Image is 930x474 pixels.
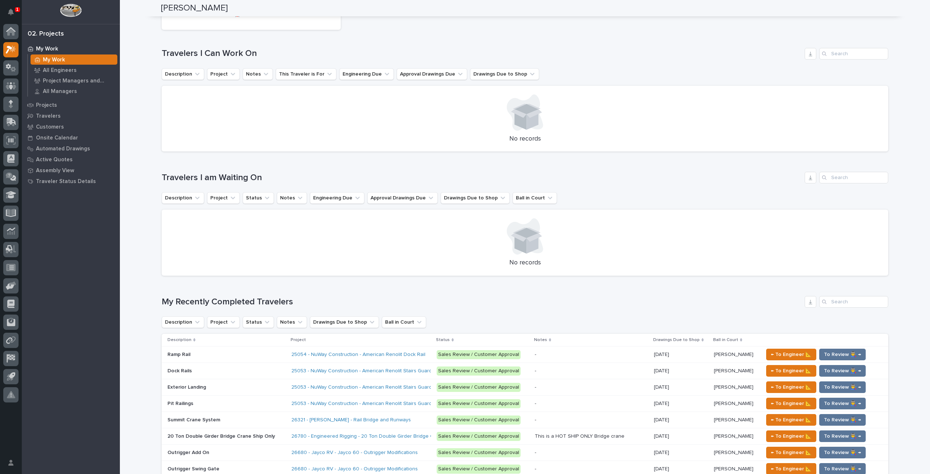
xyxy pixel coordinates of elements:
[535,450,536,456] div: -
[535,433,624,439] div: This is a HOT SHIP ONLY Bridge crane
[714,366,755,374] p: [PERSON_NAME]
[167,336,191,344] p: Description
[167,432,276,439] p: 20 Ton Double Girder Bridge Crane Ship Only
[714,383,755,390] p: [PERSON_NAME]
[437,350,521,359] div: Sales Review / Customer Approval
[654,350,671,358] p: [DATE]
[771,383,812,392] span: ← To Engineer 📐
[243,316,274,328] button: Status
[36,46,58,52] p: My Work
[819,48,888,60] input: Search
[819,172,888,183] input: Search
[819,398,866,409] button: To Review 👨‍🏭 →
[771,416,812,424] span: ← To Engineer 📐
[824,350,861,359] span: To Review 👨‍🏭 →
[437,448,521,457] div: Sales Review / Customer Approval
[714,399,755,407] p: [PERSON_NAME]
[162,68,204,80] button: Description
[713,336,738,344] p: Ball in Court
[28,30,64,38] div: 02. Projects
[339,68,394,80] button: Engineering Due
[771,399,812,408] span: ← To Engineer 📐
[824,383,861,392] span: To Review 👨‍🏭 →
[162,379,888,396] tr: Exterior LandingExterior Landing 25053 - NuWay Construction - American Renolit Stairs Guardrail a...
[535,466,536,472] div: -
[437,416,521,425] div: Sales Review / Customer Approval
[766,365,816,377] button: ← To Engineer 📐
[766,349,816,360] button: ← To Engineer 📐
[437,432,521,441] div: Sales Review / Customer Approval
[22,121,120,132] a: Customers
[714,350,755,358] p: [PERSON_NAME]
[162,412,888,428] tr: Summit Crane SystemSummit Crane System 26321 - [PERSON_NAME] - Rail Bridge and Runways Sales Revi...
[162,48,802,59] h1: Travelers I Can Work On
[824,399,861,408] span: To Review 👨‍🏭 →
[162,347,888,363] tr: Ramp RailRamp Rail 25054 - NuWay Construction - American Renolit Dock Rail Sales Review / Custome...
[437,383,521,392] div: Sales Review / Customer Approval
[291,336,306,344] p: Project
[43,67,77,74] p: All Engineers
[824,416,861,424] span: To Review 👨‍🏭 →
[22,110,120,121] a: Travelers
[36,102,57,109] p: Projects
[766,381,816,393] button: ← To Engineer 📐
[36,146,90,152] p: Automated Drawings
[277,316,307,328] button: Notes
[310,316,379,328] button: Drawings Due to Shop
[3,4,19,20] button: Notifications
[28,54,120,65] a: My Work
[22,154,120,165] a: Active Quotes
[22,165,120,176] a: Assembly View
[9,9,19,20] div: Notifications1
[654,366,671,374] p: [DATE]
[170,259,880,267] p: No records
[174,10,328,25] div: ⏰ Overdue
[382,316,426,328] button: Ball in Court
[22,100,120,110] a: Projects
[824,448,861,457] span: To Review 👨‍🏭 →
[291,401,480,407] a: 25053 - NuWay Construction - American Renolit Stairs Guardrail and Roof Ladder
[36,167,74,174] p: Assembly View
[766,414,816,426] button: ← To Engineer 📐
[162,428,888,445] tr: 20 Ton Double Girder Bridge Crane Ship Only20 Ton Double Girder Bridge Crane Ship Only 26780 - En...
[654,432,671,439] p: [DATE]
[170,135,880,143] p: No records
[534,336,547,344] p: Notes
[291,384,480,390] a: 25053 - NuWay Construction - American Renolit Stairs Guardrail and Roof Ladder
[243,192,274,204] button: Status
[22,176,120,187] a: Traveler Status Details
[437,399,521,408] div: Sales Review / Customer Approval
[771,366,812,375] span: ← To Engineer 📐
[162,316,204,328] button: Description
[243,68,273,80] button: Notes
[367,192,438,204] button: Approval Drawings Due
[36,135,78,141] p: Onsite Calendar
[654,383,671,390] p: [DATE]
[36,113,61,119] p: Travelers
[654,465,671,472] p: [DATE]
[167,383,207,390] p: Exterior Landing
[771,350,812,359] span: ← To Engineer 📐
[819,349,866,360] button: To Review 👨‍🏭 →
[167,448,211,456] p: Outrigger Add On
[207,316,240,328] button: Project
[819,296,888,308] input: Search
[162,192,204,204] button: Description
[161,3,228,13] h2: [PERSON_NAME]
[162,445,888,461] tr: Outrigger Add OnOutrigger Add On 26680 - Jayco RV - Jayco 60 - Outrigger Modifications Sales Revi...
[535,417,536,423] div: -
[162,363,888,379] tr: Dock RailsDock Rails 25053 - NuWay Construction - American Renolit Stairs Guardrail and Roof Ladd...
[824,432,861,441] span: To Review 👨‍🏭 →
[819,447,866,458] button: To Review 👨‍🏭 →
[766,430,816,442] button: ← To Engineer 📐
[277,192,307,204] button: Notes
[441,192,510,204] button: Drawings Due to Shop
[22,143,120,154] a: Automated Drawings
[819,414,866,426] button: To Review 👨‍🏭 →
[535,352,536,358] div: -
[36,178,96,185] p: Traveler Status Details
[291,368,480,374] a: 25053 - NuWay Construction - American Renolit Stairs Guardrail and Roof Ladder
[535,401,536,407] div: -
[36,157,73,163] p: Active Quotes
